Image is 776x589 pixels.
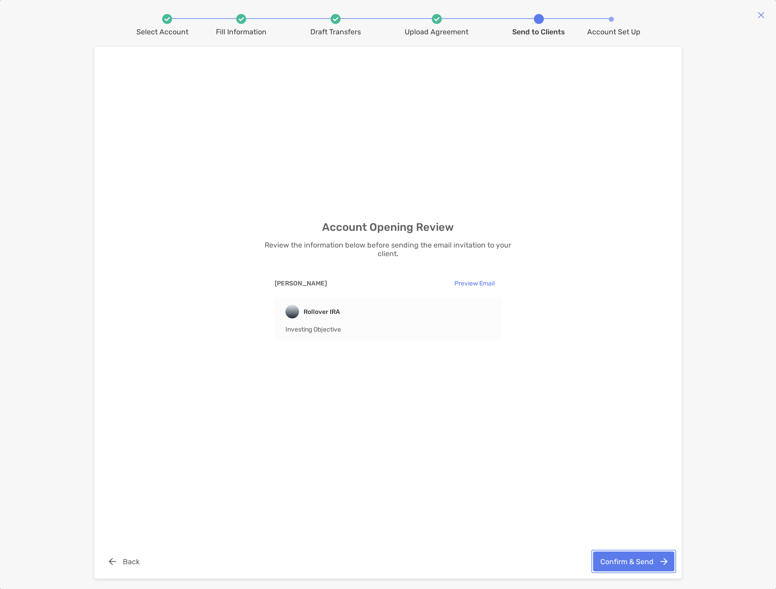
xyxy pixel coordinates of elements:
span: Investing Objective [285,326,341,333]
div: Account Set Up [587,28,640,36]
div: Fill Information [216,28,266,36]
div: Select Account [136,28,188,36]
img: white check [333,17,338,21]
img: white check [434,17,439,21]
div: Draft Transfers [310,28,361,36]
button: Back [102,552,146,571]
div: Send to Clients [512,28,565,36]
img: white check [164,17,170,21]
h3: Account Opening Review [322,221,454,234]
img: button icon [109,558,116,565]
img: close modal [757,11,765,19]
div: Upload Agreement [405,28,468,36]
img: white check [238,17,244,21]
span: Rollover IRA [304,308,340,316]
button: Confirm & Send [593,552,674,571]
img: companyLogo [285,305,299,318]
span: [PERSON_NAME] [275,280,327,287]
p: Review the information below before sending the email invitation to your client. [256,241,520,258]
button: Preview Email [447,276,501,290]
